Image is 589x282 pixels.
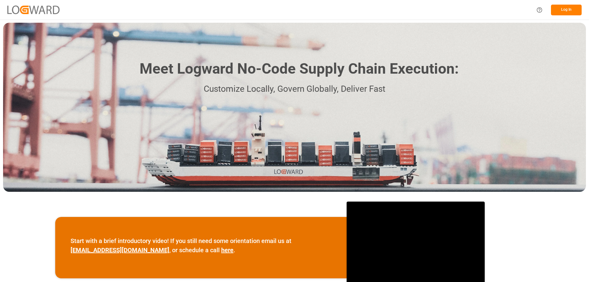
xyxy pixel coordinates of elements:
[221,246,233,254] a: here
[71,246,169,254] a: [EMAIL_ADDRESS][DOMAIN_NAME]
[140,58,459,80] h1: Meet Logward No-Code Supply Chain Execution:
[551,5,582,15] button: Log In
[71,236,331,255] p: Start with a brief introductory video! If you still need some orientation email us at , or schedu...
[533,3,546,17] button: Help Center
[7,6,60,14] img: Logward_new_orange.png
[130,82,459,96] p: Customize Locally, Govern Globally, Deliver Fast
